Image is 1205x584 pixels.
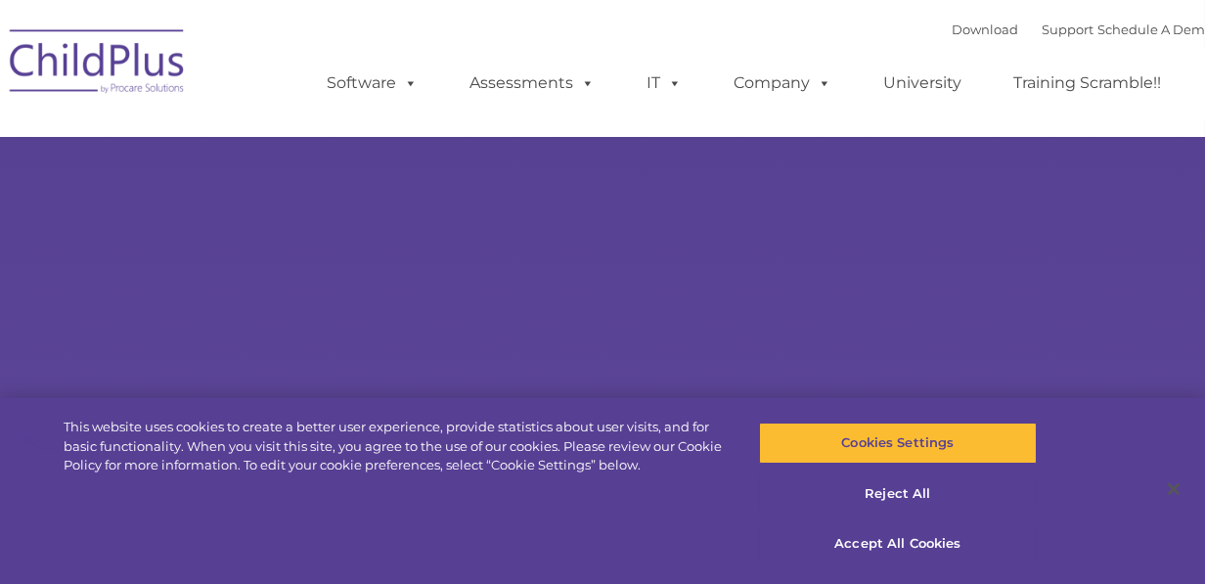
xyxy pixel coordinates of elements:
[1152,468,1195,511] button: Close
[994,64,1181,103] a: Training Scramble!!
[952,22,1018,37] a: Download
[307,64,437,103] a: Software
[714,64,851,103] a: Company
[864,64,981,103] a: University
[1042,22,1093,37] a: Support
[64,418,723,475] div: This website uses cookies to create a better user experience, provide statistics about user visit...
[759,423,1036,464] button: Cookies Settings
[759,473,1036,515] button: Reject All
[759,523,1036,564] button: Accept All Cookies
[450,64,614,103] a: Assessments
[627,64,701,103] a: IT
